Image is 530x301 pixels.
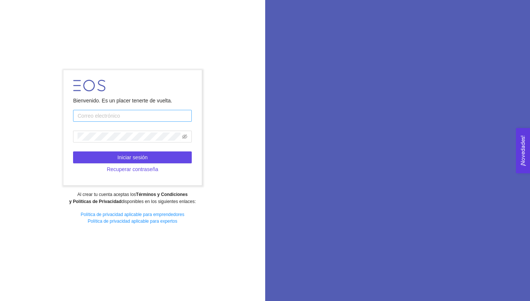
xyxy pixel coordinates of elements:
[73,80,105,91] img: LOGO
[73,163,192,175] button: Recuperar contraseña
[73,166,192,172] a: Recuperar contraseña
[73,96,192,105] div: Bienvenido. Es un placer tenerte de vuelta.
[182,134,187,139] span: eye-invisible
[80,212,184,217] a: Política de privacidad aplicable para emprendedores
[107,165,158,173] span: Recuperar contraseña
[516,128,530,173] button: Open Feedback Widget
[69,192,187,204] strong: Términos y Condiciones y Políticas de Privacidad
[73,110,192,122] input: Correo electrónico
[73,151,192,163] button: Iniciar sesión
[117,153,148,161] span: Iniciar sesión
[88,219,177,224] a: Política de privacidad aplicable para expertos
[5,191,260,205] div: Al crear tu cuenta aceptas los disponibles en los siguientes enlaces:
